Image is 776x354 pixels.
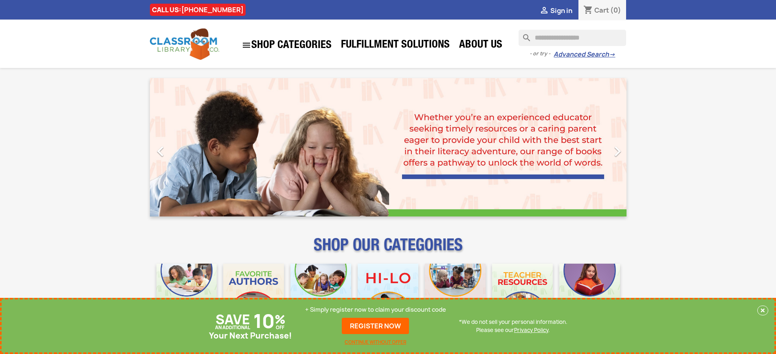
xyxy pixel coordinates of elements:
span: - or try - [530,50,554,58]
a: Advanced Search→ [554,50,615,59]
ul: Carousel container [150,78,627,216]
span: → [609,50,615,59]
i:  [242,40,251,50]
a: [PHONE_NUMBER] [181,5,244,14]
a: Fulfillment Solutions [337,37,454,54]
span: (0) [610,6,621,15]
a: Previous [150,78,222,216]
a:  Sign in [539,6,572,15]
img: CLC_Fiction_Nonfiction_Mobile.jpg [425,264,486,324]
a: Next [555,78,627,216]
i:  [150,141,171,162]
img: CLC_Phonics_And_Decodables_Mobile.jpg [290,264,351,324]
i: shopping_cart [583,6,593,15]
a: SHOP CATEGORIES [237,36,336,54]
img: CLC_Dyslexia_Mobile.jpg [559,264,620,324]
i:  [539,6,549,16]
span: Sign in [550,6,572,15]
img: Classroom Library Company [150,28,219,60]
i:  [607,141,628,162]
a: About Us [455,37,506,54]
img: CLC_Favorite_Authors_Mobile.jpg [223,264,284,324]
img: CLC_HiLo_Mobile.jpg [358,264,418,324]
p: SHOP OUR CATEGORIES [150,243,627,257]
i: search [519,30,528,39]
div: CALL US: [150,4,246,16]
img: CLC_Bulk_Mobile.jpg [156,264,217,324]
img: CLC_Teacher_Resources_Mobile.jpg [492,264,553,324]
span: Cart [594,6,609,15]
input: Search [519,30,626,46]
